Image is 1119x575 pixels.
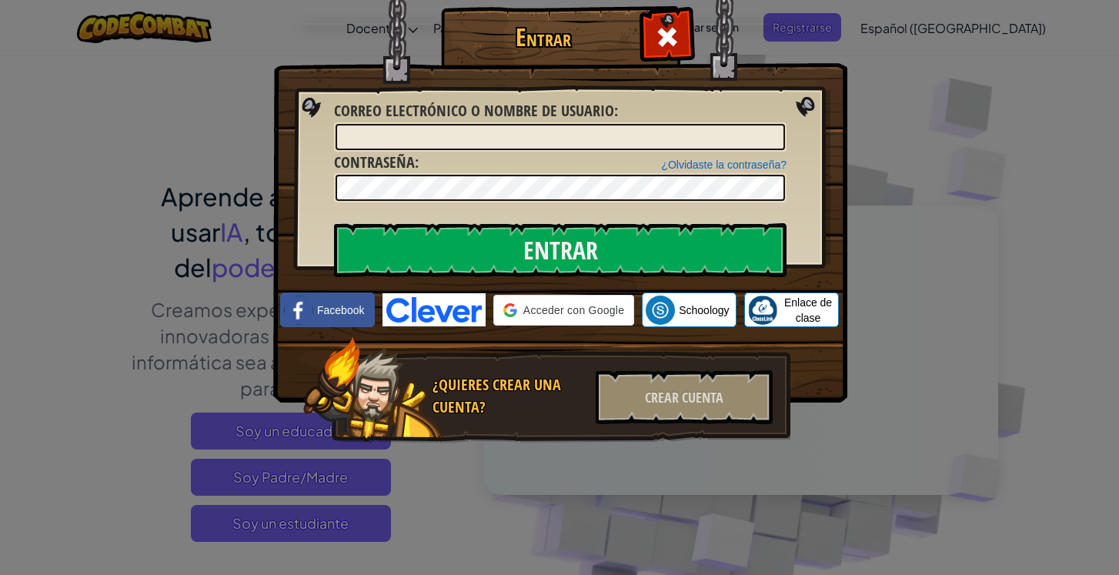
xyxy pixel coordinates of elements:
[645,388,723,407] font: Crear cuenta
[679,304,729,316] font: Schoology
[284,296,313,325] img: facebook_small.png
[493,295,634,326] div: Acceder con Google
[334,223,787,277] input: Entrar
[646,296,675,325] img: schoology.png
[382,293,486,326] img: clever-logo-blue.png
[784,296,832,324] font: Enlace de clase
[317,304,364,316] font: Facebook
[748,296,777,325] img: classlink-logo-small.png
[433,374,561,417] font: ¿Quieres crear una cuenta?
[334,100,614,121] font: Correo electrónico o nombre de usuario
[334,152,415,172] font: Contraseña
[614,100,618,121] font: :
[415,152,419,172] font: :
[523,304,624,316] font: Acceder con Google
[661,159,787,171] a: ¿Olvidaste la contraseña?
[516,20,571,54] font: Entrar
